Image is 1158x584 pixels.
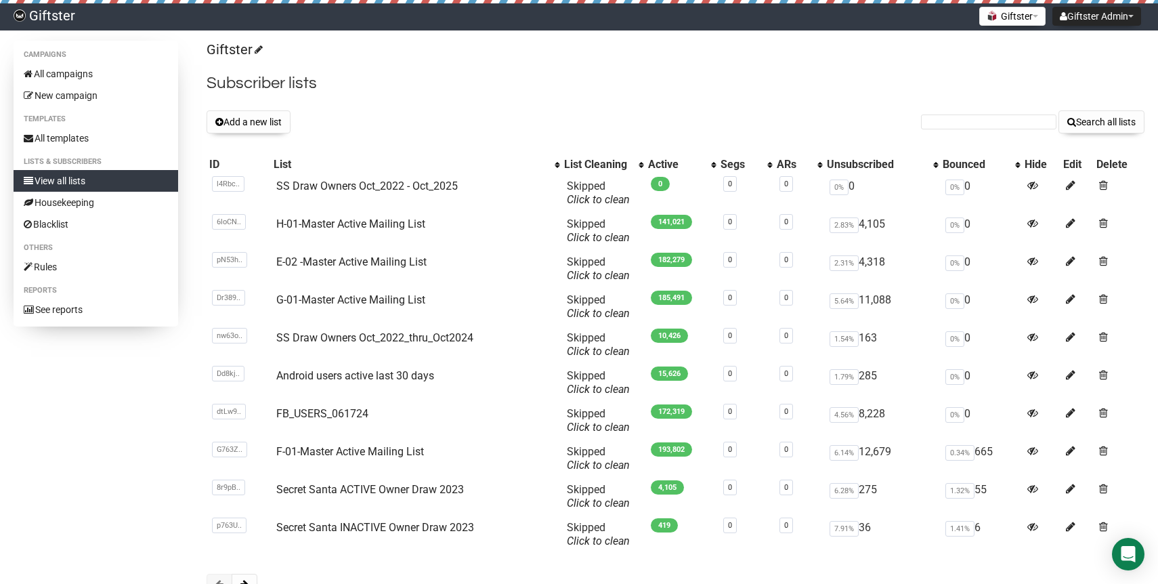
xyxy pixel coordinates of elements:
td: 4,318 [824,250,940,288]
th: List Cleaning: No sort applied, activate to apply an ascending sort [561,155,645,174]
div: Edit [1063,158,1091,171]
span: 1.54% [830,331,859,347]
a: 0 [784,180,788,188]
a: 0 [728,217,732,226]
span: Skipped [567,369,630,396]
a: Secret Santa INACTIVE Owner Draw 2023 [276,521,474,534]
a: All campaigns [14,63,178,85]
span: 2.83% [830,217,859,233]
div: List Cleaning [564,158,632,171]
span: Dr389.. [212,290,245,306]
button: Search all lists [1058,110,1144,133]
td: 0 [940,212,1022,250]
span: 6.28% [830,483,859,499]
th: Unsubscribed: No sort applied, activate to apply an ascending sort [824,155,940,174]
a: New campaign [14,85,178,106]
span: 2.31% [830,255,859,271]
span: 193,802 [651,442,692,457]
a: Click to clean [567,383,630,396]
span: 0% [945,369,964,385]
span: nw63o.. [212,328,247,343]
li: Templates [14,111,178,127]
a: Blacklist [14,213,178,235]
th: Segs: No sort applied, activate to apply an ascending sort [718,155,774,174]
td: 11,088 [824,288,940,326]
span: 0% [945,217,964,233]
span: 6.14% [830,445,859,461]
div: List [274,158,548,171]
a: F-01-Master Active Mailing List [276,445,424,458]
span: 6loCN.. [212,214,246,230]
a: FB_USERS_061724 [276,407,368,420]
td: 36 [824,516,940,554]
span: 0% [945,407,964,423]
span: Skipped [567,521,630,547]
a: View all lists [14,170,178,192]
a: Click to clean [567,535,630,547]
a: 0 [728,331,732,340]
a: 0 [784,407,788,416]
span: 0 [651,177,670,191]
span: 419 [651,518,678,533]
a: 0 [728,445,732,454]
span: 8r9pB.. [212,480,245,495]
a: 0 [728,255,732,264]
span: Skipped [567,293,630,320]
a: Click to clean [567,231,630,244]
div: Bounced [943,158,1008,171]
h2: Subscriber lists [207,71,1144,96]
span: Skipped [567,255,630,282]
span: dtLw9.. [212,404,246,419]
th: ID: No sort applied, sorting is disabled [207,155,271,174]
td: 0 [940,174,1022,212]
a: Click to clean [567,193,630,206]
a: Click to clean [567,307,630,320]
span: Skipped [567,483,630,509]
a: Click to clean [567,345,630,358]
a: E-02 -Master Active Mailing List [276,255,427,268]
span: Skipped [567,217,630,244]
div: Unsubscribed [827,158,926,171]
div: ID [209,158,268,171]
span: 185,491 [651,291,692,305]
th: Delete: No sort applied, sorting is disabled [1094,155,1144,174]
span: 7.91% [830,521,859,537]
span: 141,021 [651,215,692,229]
th: List: No sort applied, activate to apply an ascending sort [271,155,561,174]
span: 10,426 [651,329,688,343]
a: Housekeeping [14,192,178,213]
span: 4.56% [830,407,859,423]
span: 0% [945,331,964,347]
a: Click to clean [567,459,630,472]
div: Active [648,158,704,171]
td: 4,105 [824,212,940,250]
a: 0 [784,293,788,302]
button: Giftster Admin [1052,7,1141,26]
td: 275 [824,478,940,516]
a: 0 [784,483,788,492]
span: 0% [945,180,964,195]
a: 0 [784,369,788,378]
th: Hide: No sort applied, sorting is disabled [1022,155,1060,174]
a: 0 [784,331,788,340]
a: Click to clean [567,269,630,282]
li: Lists & subscribers [14,154,178,170]
span: 4,105 [651,480,684,495]
span: Skipped [567,445,630,472]
span: 172,319 [651,404,692,419]
td: 0 [940,364,1022,402]
a: H-01-Master Active Mailing List [276,217,425,230]
li: Reports [14,283,178,299]
li: Campaigns [14,47,178,63]
th: Active: No sort applied, activate to apply an ascending sort [645,155,718,174]
div: Segs [721,158,760,171]
a: Click to clean [567,497,630,509]
span: 182,279 [651,253,692,267]
td: 285 [824,364,940,402]
span: Skipped [567,407,630,434]
a: See reports [14,299,178,320]
a: SS Draw Owners Oct_2022 - Oct_2025 [276,180,458,192]
a: Giftster [207,41,261,58]
span: 0% [945,255,964,271]
a: Click to clean [567,421,630,434]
